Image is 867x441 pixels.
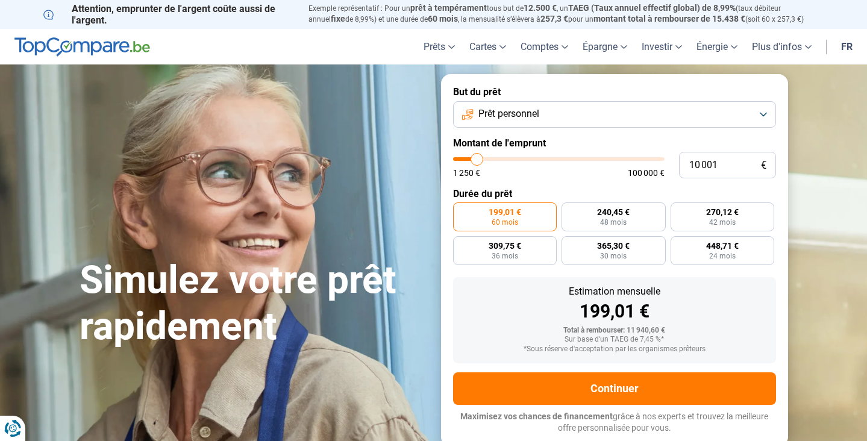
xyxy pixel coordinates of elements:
[331,14,345,23] span: fixe
[14,37,150,57] img: TopCompare
[453,101,776,128] button: Prêt personnel
[462,29,513,64] a: Cartes
[478,107,539,120] span: Prêt personnel
[453,372,776,405] button: Continuer
[453,137,776,149] label: Montant de l'emprunt
[834,29,860,64] a: fr
[761,160,766,170] span: €
[489,242,521,250] span: 309,75 €
[709,219,736,226] span: 42 mois
[463,345,766,354] div: *Sous réserve d'acceptation par les organismes prêteurs
[80,257,427,350] h1: Simulez votre prêt rapidement
[628,169,665,177] span: 100 000 €
[416,29,462,64] a: Prêts
[524,3,557,13] span: 12.500 €
[597,242,630,250] span: 365,30 €
[463,287,766,296] div: Estimation mensuelle
[600,252,627,260] span: 30 mois
[600,219,627,226] span: 48 mois
[489,208,521,216] span: 199,01 €
[745,29,819,64] a: Plus d'infos
[453,411,776,434] p: grâce à nos experts et trouvez la meilleure offre personnalisée pour vous.
[593,14,745,23] span: montant total à rembourser de 15.438 €
[513,29,575,64] a: Comptes
[463,336,766,344] div: Sur base d'un TAEG de 7,45 %*
[43,3,294,26] p: Attention, emprunter de l'argent coûte aussi de l'argent.
[689,29,745,64] a: Énergie
[634,29,689,64] a: Investir
[706,208,739,216] span: 270,12 €
[706,242,739,250] span: 448,71 €
[597,208,630,216] span: 240,45 €
[463,302,766,321] div: 199,01 €
[308,3,824,25] p: Exemple représentatif : Pour un tous but de , un (taux débiteur annuel de 8,99%) et une durée de ...
[709,252,736,260] span: 24 mois
[453,188,776,199] label: Durée du prêt
[492,252,518,260] span: 36 mois
[492,219,518,226] span: 60 mois
[575,29,634,64] a: Épargne
[568,3,736,13] span: TAEG (Taux annuel effectif global) de 8,99%
[428,14,458,23] span: 60 mois
[460,411,613,421] span: Maximisez vos chances de financement
[453,169,480,177] span: 1 250 €
[463,327,766,335] div: Total à rembourser: 11 940,60 €
[453,86,776,98] label: But du prêt
[410,3,487,13] span: prêt à tempérament
[540,14,568,23] span: 257,3 €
